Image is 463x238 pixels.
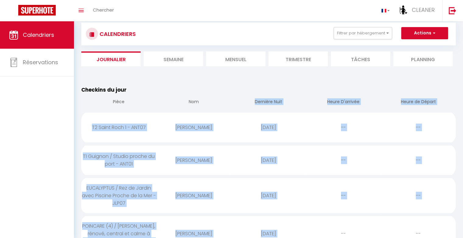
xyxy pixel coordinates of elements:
th: Heure de Départ [381,94,456,111]
div: [DATE] [231,117,306,137]
li: Journalier [81,51,141,66]
span: Checkins du jour [81,86,127,93]
div: -- [381,186,456,205]
div: [PERSON_NAME] [156,117,231,137]
th: Nom [156,94,231,111]
img: logout [449,7,456,14]
img: Super Booking [18,5,56,16]
div: T2 Saint Roch 1 - ANT07 [81,117,156,137]
div: -- [306,186,381,205]
span: Réservations [23,58,58,66]
div: [PERSON_NAME] [156,150,231,170]
img: ... [399,5,408,15]
span: Chercher [93,7,114,13]
button: Actions [401,27,448,39]
div: -- [381,117,456,137]
li: Planning [393,51,453,66]
li: Tâches [331,51,390,66]
h3: CALENDRIERS [98,27,136,41]
div: -- [381,150,456,170]
button: Filtrer par hébergement [334,27,392,39]
li: Semaine [144,51,203,66]
div: -- [306,117,381,137]
li: Trimestre [268,51,328,66]
th: Pièce [81,94,156,111]
li: Mensuel [206,51,265,66]
span: Calendriers [23,31,54,39]
th: Dernière Nuit [231,94,306,111]
th: Heure D'arrivée [306,94,381,111]
div: [DATE] [231,186,306,205]
div: -- [306,150,381,170]
div: [DATE] [231,150,306,170]
div: EUCALYPTUS / Rez de Jardin avec Piscine Proche de la Mer - JLP07 [81,178,156,213]
div: [PERSON_NAME] [156,186,231,205]
div: T1 Guignon / Studio proche du port - ANT01 [81,146,156,174]
span: CLEANER [412,6,435,14]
